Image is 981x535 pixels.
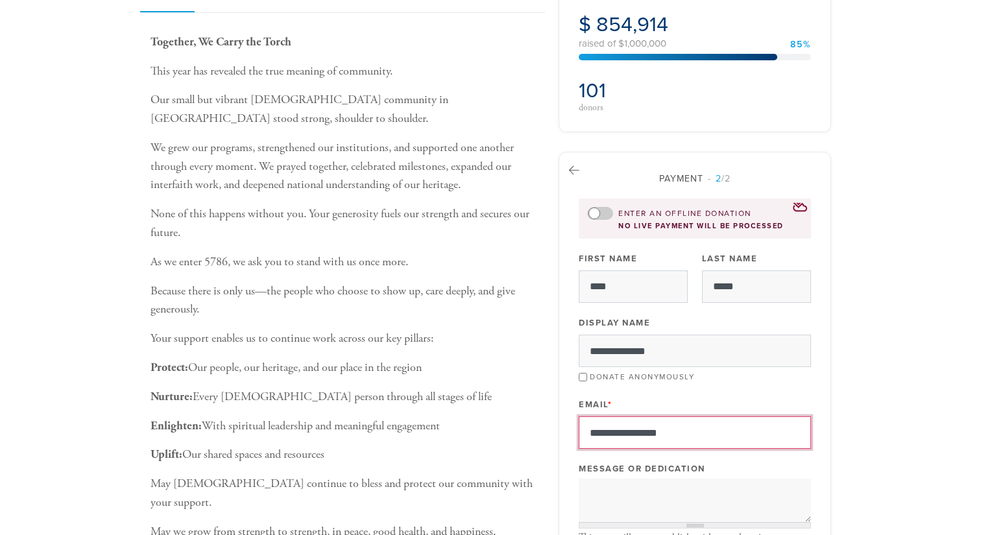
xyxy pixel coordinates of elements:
label: Display Name [579,317,650,329]
label: First Name [579,253,637,265]
div: donors [579,103,691,112]
label: Enter an offline donation [618,208,751,219]
label: Email [579,399,612,410]
label: Message or dedication [579,463,705,475]
p: May [DEMOGRAPHIC_DATA] continue to bless and protect our community with your support. [151,475,539,512]
p: We grew our programs, strengthened our institutions, and supported one another through every mome... [151,139,539,195]
p: As we enter 5786, we ask you to stand with us once more. [151,253,539,272]
div: raised of $1,000,000 [579,39,811,49]
div: 85% [790,40,811,49]
label: Last Name [702,253,758,265]
div: no live payment will be processed [587,222,803,230]
p: With spiritual leadership and meaningful engagement [151,417,539,436]
p: None of this happens without you. Your generosity fuels our strength and secures our future. [151,205,539,243]
div: Payment [579,172,811,185]
b: Protect: [151,360,188,375]
span: 2 [716,173,721,184]
p: Because there is only us—the people who choose to show up, care deeply, and give generously. [151,282,539,320]
span: This field is required. [608,399,612,410]
b: Enlighten: [151,418,202,433]
p: Your support enables us to continue work across our key pillars: [151,329,539,348]
p: Every [DEMOGRAPHIC_DATA] person through all stages of life [151,388,539,407]
label: Donate Anonymously [590,372,694,381]
b: Uplift: [151,447,182,462]
span: $ [579,12,591,37]
b: Nurture: [151,389,193,404]
span: 854,914 [596,12,668,37]
h2: 101 [579,78,691,103]
p: Our shared spaces and resources [151,446,539,464]
span: /2 [708,173,731,184]
b: Together, We Carry the Torch [151,34,291,49]
p: Our small but vibrant [DEMOGRAPHIC_DATA] community in [GEOGRAPHIC_DATA] stood strong, shoulder to... [151,91,539,128]
p: This year has revealed the true meaning of community. [151,62,539,81]
p: Our people, our heritage, and our place in the region [151,359,539,377]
